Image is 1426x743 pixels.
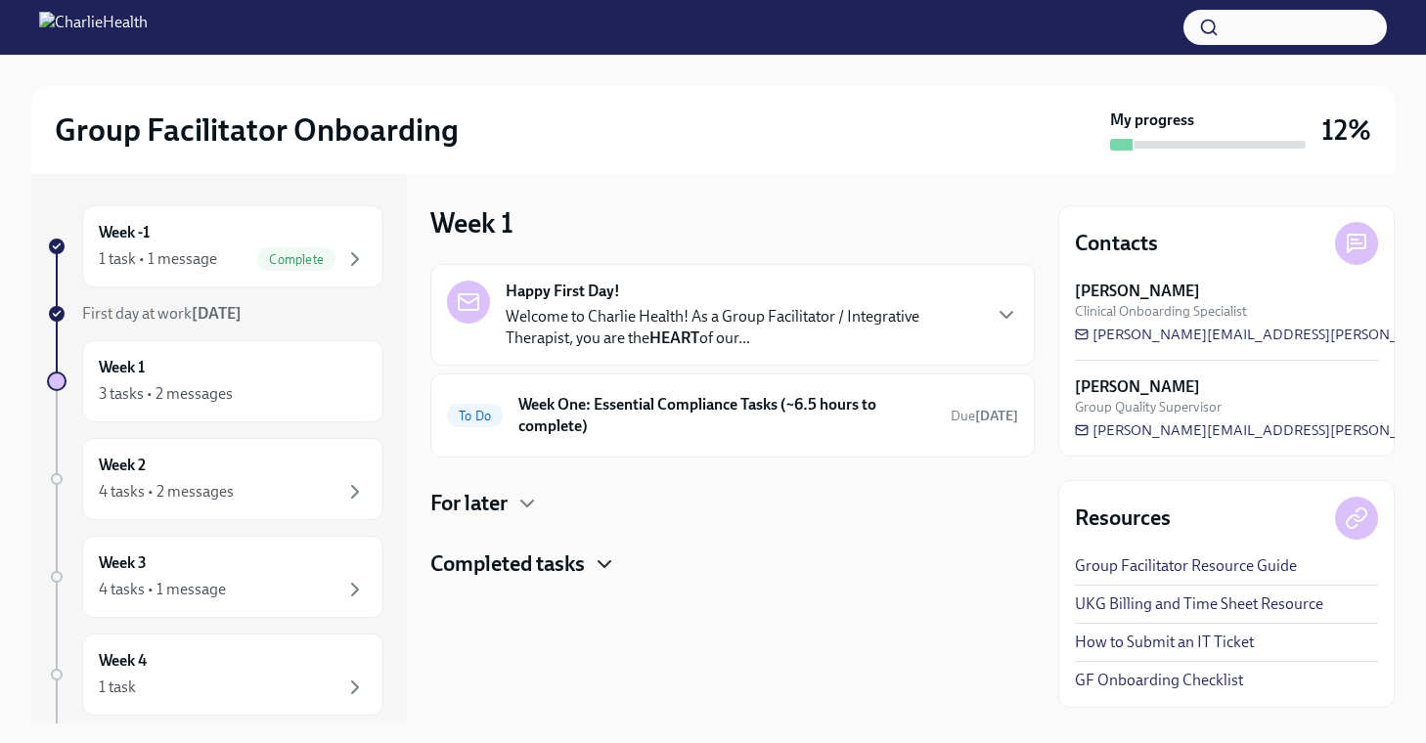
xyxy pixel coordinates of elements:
[47,340,383,422] a: Week 13 tasks • 2 messages
[430,549,1035,579] div: Completed tasks
[99,552,147,574] h6: Week 3
[99,455,146,476] h6: Week 2
[1075,281,1200,302] strong: [PERSON_NAME]
[99,383,233,405] div: 3 tasks • 2 messages
[47,536,383,618] a: Week 34 tasks • 1 message
[430,489,1035,518] div: For later
[1075,555,1297,577] a: Group Facilitator Resource Guide
[975,408,1018,424] strong: [DATE]
[47,634,383,716] a: Week 41 task
[506,306,979,349] p: Welcome to Charlie Health! As a Group Facilitator / Integrative Therapist, you are the of our...
[447,390,1018,441] a: To DoWeek One: Essential Compliance Tasks (~6.5 hours to complete)Due[DATE]
[430,549,585,579] h4: Completed tasks
[1075,398,1222,416] span: Group Quality Supervisor
[47,303,383,325] a: First day at work[DATE]
[506,281,620,302] strong: Happy First Day!
[82,304,242,323] span: First day at work
[99,579,226,600] div: 4 tasks • 1 message
[518,394,935,437] h6: Week One: Essential Compliance Tasks (~6.5 hours to complete)
[1075,670,1243,691] a: GF Onboarding Checklist
[39,12,148,43] img: CharlieHealth
[99,248,217,270] div: 1 task • 1 message
[1075,302,1247,321] span: Clinical Onboarding Specialist
[99,650,147,672] h6: Week 4
[55,110,459,150] h2: Group Facilitator Onboarding
[257,252,335,267] span: Complete
[1075,632,1254,653] a: How to Submit an IT Ticket
[649,328,699,347] strong: HEART
[430,205,513,240] h3: Week 1
[1321,112,1371,148] h3: 12%
[951,408,1018,424] span: Due
[1075,229,1158,258] h4: Contacts
[447,409,503,423] span: To Do
[99,677,136,698] div: 1 task
[1075,593,1323,615] a: UKG Billing and Time Sheet Resource
[951,407,1018,425] span: September 29th, 2025 08:00
[192,304,242,323] strong: [DATE]
[47,205,383,287] a: Week -11 task • 1 messageComplete
[1075,503,1171,533] h4: Resources
[47,438,383,520] a: Week 24 tasks • 2 messages
[1075,376,1200,398] strong: [PERSON_NAME]
[99,481,234,503] div: 4 tasks • 2 messages
[99,357,145,378] h6: Week 1
[430,489,508,518] h4: For later
[1110,109,1194,131] strong: My progress
[99,222,150,243] h6: Week -1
